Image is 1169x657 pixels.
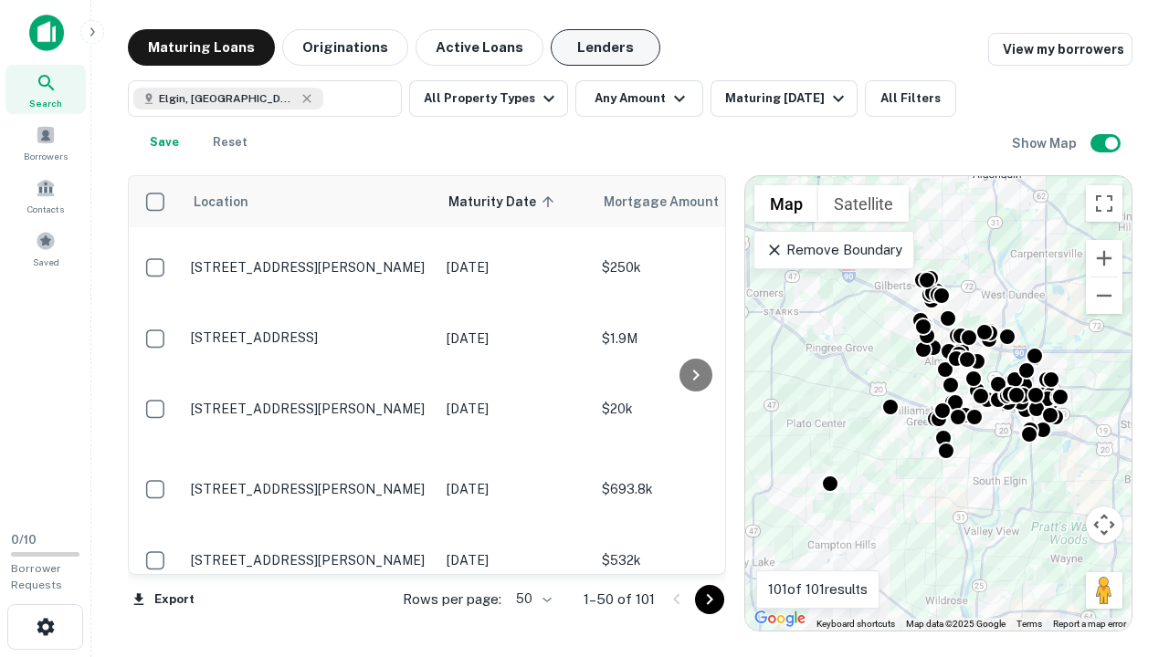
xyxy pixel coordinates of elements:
p: [STREET_ADDRESS][PERSON_NAME] [191,481,428,497]
span: Borrowers [24,149,68,163]
div: 50 [509,586,554,612]
img: Google [750,607,810,631]
p: [DATE] [447,328,584,349]
div: Maturing [DATE] [725,88,849,109]
div: 0 0 [745,176,1132,631]
button: Keyboard shortcuts [816,618,895,631]
span: Location [193,191,248,213]
a: View my borrowers [988,33,1132,66]
th: Mortgage Amount [593,176,794,227]
button: Originations [282,29,408,66]
th: Location [182,176,437,227]
span: Elgin, [GEOGRAPHIC_DATA], [GEOGRAPHIC_DATA] [159,90,296,107]
button: Zoom in [1086,240,1122,276]
a: Borrowers [5,118,86,167]
a: Saved [5,224,86,273]
button: Export [128,586,199,613]
span: Maturity Date [448,191,560,213]
a: Report a map error [1053,619,1126,629]
span: Search [29,96,62,110]
p: $20k [602,399,785,419]
button: Maturing Loans [128,29,275,66]
span: Contacts [27,202,64,216]
p: $532k [602,550,785,570]
p: 101 of 101 results [768,579,868,600]
button: All Property Types [409,80,568,117]
p: [STREET_ADDRESS][PERSON_NAME] [191,259,428,276]
button: Reset [201,124,259,161]
span: Borrower Requests [11,562,62,591]
a: Terms (opens in new tab) [1016,619,1042,629]
button: Lenders [551,29,660,66]
a: Search [5,65,86,114]
button: Any Amount [575,80,703,117]
button: Maturing [DATE] [711,80,858,117]
p: $1.9M [602,328,785,349]
p: $693.8k [602,479,785,499]
span: Map data ©2025 Google [906,619,1006,629]
p: [DATE] [447,550,584,570]
p: 1–50 of 101 [584,589,655,610]
span: Saved [33,255,59,269]
button: Map camera controls [1086,506,1122,543]
p: [DATE] [447,257,584,277]
h6: Show Map [1012,133,1079,153]
p: [DATE] [447,399,584,419]
img: capitalize-icon.png [29,15,64,51]
p: [STREET_ADDRESS][PERSON_NAME] [191,552,428,568]
a: Contacts [5,171,86,220]
span: Mortgage Amount [604,191,742,213]
p: Remove Boundary [765,239,901,261]
button: Active Loans [416,29,543,66]
button: Show satellite imagery [818,185,909,222]
p: Rows per page: [403,589,501,610]
button: Zoom out [1086,277,1122,314]
th: Maturity Date [437,176,593,227]
button: All Filters [865,80,956,117]
a: Open this area in Google Maps (opens a new window) [750,607,810,631]
span: 0 / 10 [11,533,37,547]
button: Save your search to get updates of matches that match your search criteria. [135,124,194,161]
p: [DATE] [447,479,584,499]
p: [STREET_ADDRESS][PERSON_NAME] [191,401,428,417]
p: $250k [602,257,785,277]
p: [STREET_ADDRESS] [191,329,428,346]
button: Toggle fullscreen view [1086,185,1122,222]
button: Go to next page [695,585,724,614]
button: Show street map [754,185,818,222]
iframe: Chat Widget [1078,511,1169,599]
